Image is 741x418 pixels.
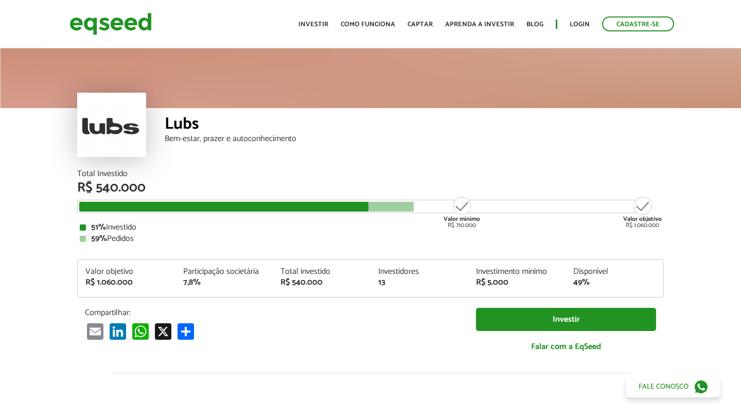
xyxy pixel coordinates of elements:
[476,308,656,331] a: Investir
[108,323,128,340] a: LinkedIn
[183,278,266,287] div: 7,8%
[280,268,363,276] div: Total investido
[85,278,168,287] div: R$ 1.060.000
[175,323,196,340] a: Compartilhar
[85,308,461,318] p: Compartilhar:
[69,10,152,38] img: EqSeed
[85,268,168,276] div: Valor objetivo
[183,268,266,276] div: Participação societária
[280,278,363,287] div: R$ 540.000
[445,21,514,28] a: Aprenda a investir
[623,196,662,229] div: R$ 1.060.000
[91,232,107,246] strong: 59%
[573,278,656,287] div: 49%
[298,21,328,28] a: Investir
[165,135,664,143] div: Bem-estar, prazer e autoconhecimento
[570,21,590,28] a: Login
[573,268,656,276] div: Disponível
[77,181,664,195] div: R$ 540.000
[408,21,433,28] a: Captar
[85,323,105,340] a: Email
[91,220,106,234] strong: 51%
[341,21,395,28] a: Como funciona
[443,196,481,229] div: R$ 710.000
[378,278,461,287] div: 13
[476,278,558,287] div: R$ 5.000
[476,336,656,357] a: Falar com a EqSeed
[626,376,720,397] a: Fale conosco
[476,268,558,276] div: Investimento mínimo
[526,21,543,28] a: Blog
[165,116,664,135] div: Lubs
[602,16,674,31] a: Cadastre-se
[153,323,173,340] a: X
[130,323,151,340] a: WhatsApp
[80,223,661,232] div: Investido
[77,170,664,178] div: Total Investido
[623,214,662,224] strong: Valor objetivo
[378,268,461,276] div: Investidores
[80,235,661,243] div: Pedidos
[444,214,480,224] strong: Valor mínimo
